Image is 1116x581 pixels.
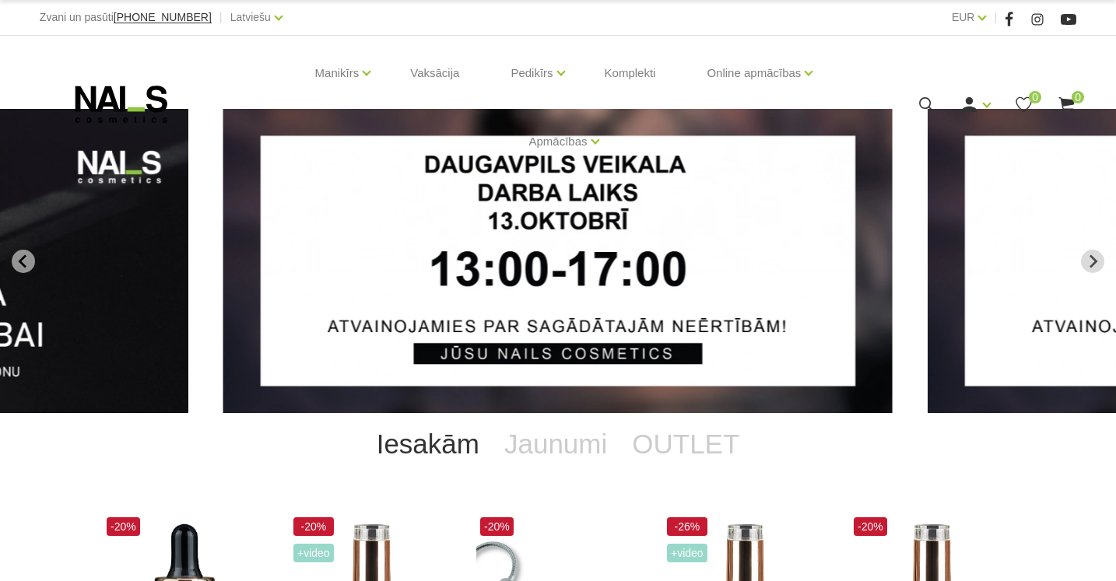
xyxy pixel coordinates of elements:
span: -20% [854,517,887,536]
span: | [219,8,223,27]
a: 0 [1057,95,1076,114]
span: +Video [667,544,707,562]
span: | [994,8,997,27]
span: [PHONE_NUMBER] [114,11,212,23]
a: OUTLET [619,413,752,475]
a: Online apmācības [707,42,801,104]
a: Latviešu [230,8,271,26]
li: 1 of 13 [223,109,892,413]
span: -26% [667,517,707,536]
a: [PHONE_NUMBER] [114,12,212,23]
button: Go to last slide [12,250,35,273]
a: Manikīrs [315,42,360,104]
span: 0 [1029,91,1041,103]
div: Zvani un pasūti [40,8,212,27]
a: Vaksācija [398,36,472,110]
span: -20% [293,517,334,536]
button: Next slide [1081,250,1104,273]
span: +Video [293,544,334,562]
a: EUR [952,8,975,26]
span: -20% [107,517,140,536]
a: Apmācības [528,110,587,173]
a: Iesakām [364,413,492,475]
a: Jaunumi [492,413,619,475]
a: Komplekti [592,36,669,110]
a: 0 [1014,95,1034,114]
span: -20% [480,517,514,536]
a: Pedikīrs [511,42,553,104]
span: 0 [1072,91,1084,103]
